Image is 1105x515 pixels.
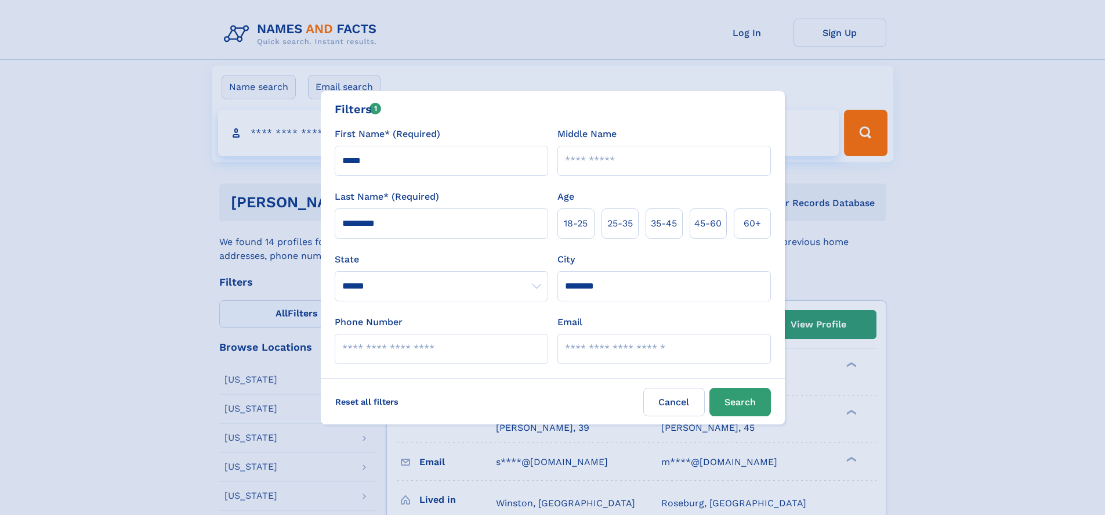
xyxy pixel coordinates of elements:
label: State [335,253,548,266]
span: 18‑25 [564,217,588,231]
span: 35‑45 [651,217,677,231]
div: Filters [335,100,382,118]
span: 45‑60 [694,217,722,231]
label: Last Name* (Required) [335,190,439,204]
button: Search [709,388,771,416]
label: Email [557,315,582,329]
label: Middle Name [557,127,617,141]
label: Reset all filters [328,388,406,416]
label: Age [557,190,574,204]
label: First Name* (Required) [335,127,440,141]
label: Phone Number [335,315,403,329]
label: Cancel [643,388,705,416]
label: City [557,253,575,266]
span: 60+ [744,217,761,231]
span: 25‑35 [607,217,633,231]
